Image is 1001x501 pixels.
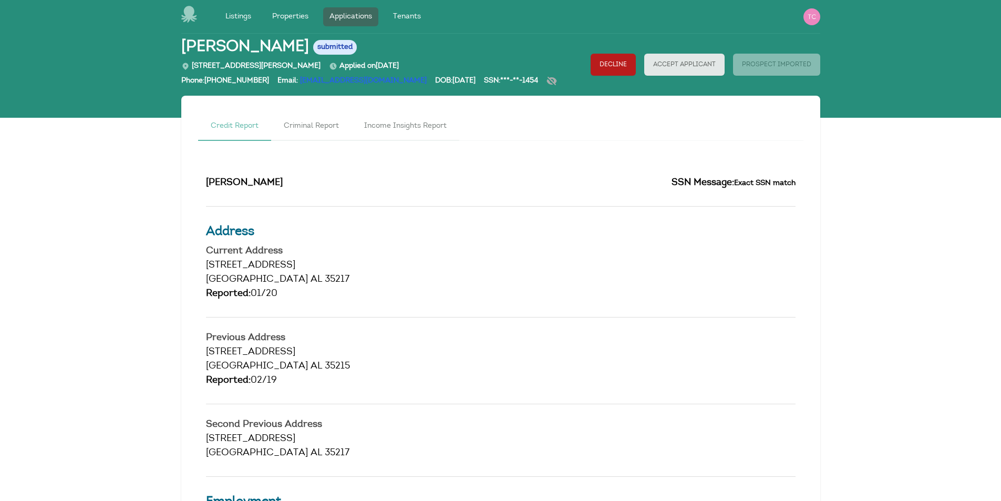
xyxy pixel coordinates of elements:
span: [PERSON_NAME] [181,38,309,57]
span: [GEOGRAPHIC_DATA] [206,275,308,284]
span: [STREET_ADDRESS][PERSON_NAME] [181,63,321,70]
span: Reported: [206,289,251,299]
span: submitted [313,40,357,55]
a: Income Insights Report [352,113,459,141]
div: Phone: [PHONE_NUMBER] [181,76,269,91]
span: AL [311,362,322,371]
a: Properties [266,7,315,26]
span: 35217 [325,275,349,284]
div: 01/20 [206,287,796,301]
button: Accept Applicant [644,54,725,76]
a: Criminal Report [271,113,352,141]
a: Applications [323,7,378,26]
small: Exact SSN match [734,179,796,187]
h4: Previous Address [206,333,796,343]
a: Listings [219,7,257,26]
h4: Current Address [206,247,796,256]
h3: Address [206,222,796,241]
div: DOB: [DATE] [435,76,476,91]
h2: [PERSON_NAME] [206,176,493,190]
nav: Tabs [198,113,803,141]
span: AL [311,448,322,458]
span: 35215 [325,362,350,371]
span: 35217 [325,448,349,458]
div: Email: [277,76,427,91]
div: 02/19 [206,374,796,388]
a: [EMAIL_ADDRESS][DOMAIN_NAME] [300,77,427,85]
span: Applied on [DATE] [329,63,399,70]
span: Reported: [206,376,251,385]
span: [STREET_ADDRESS] [206,347,295,357]
span: [GEOGRAPHIC_DATA] [206,362,308,371]
button: Decline [591,54,636,76]
span: AL [311,275,322,284]
a: Credit Report [198,113,271,141]
span: SSN Message: [672,178,734,188]
span: [STREET_ADDRESS] [206,261,295,270]
h4: Second Previous Address [206,420,796,430]
span: [GEOGRAPHIC_DATA] [206,448,308,458]
a: Tenants [387,7,427,26]
span: [STREET_ADDRESS] [206,434,295,444]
